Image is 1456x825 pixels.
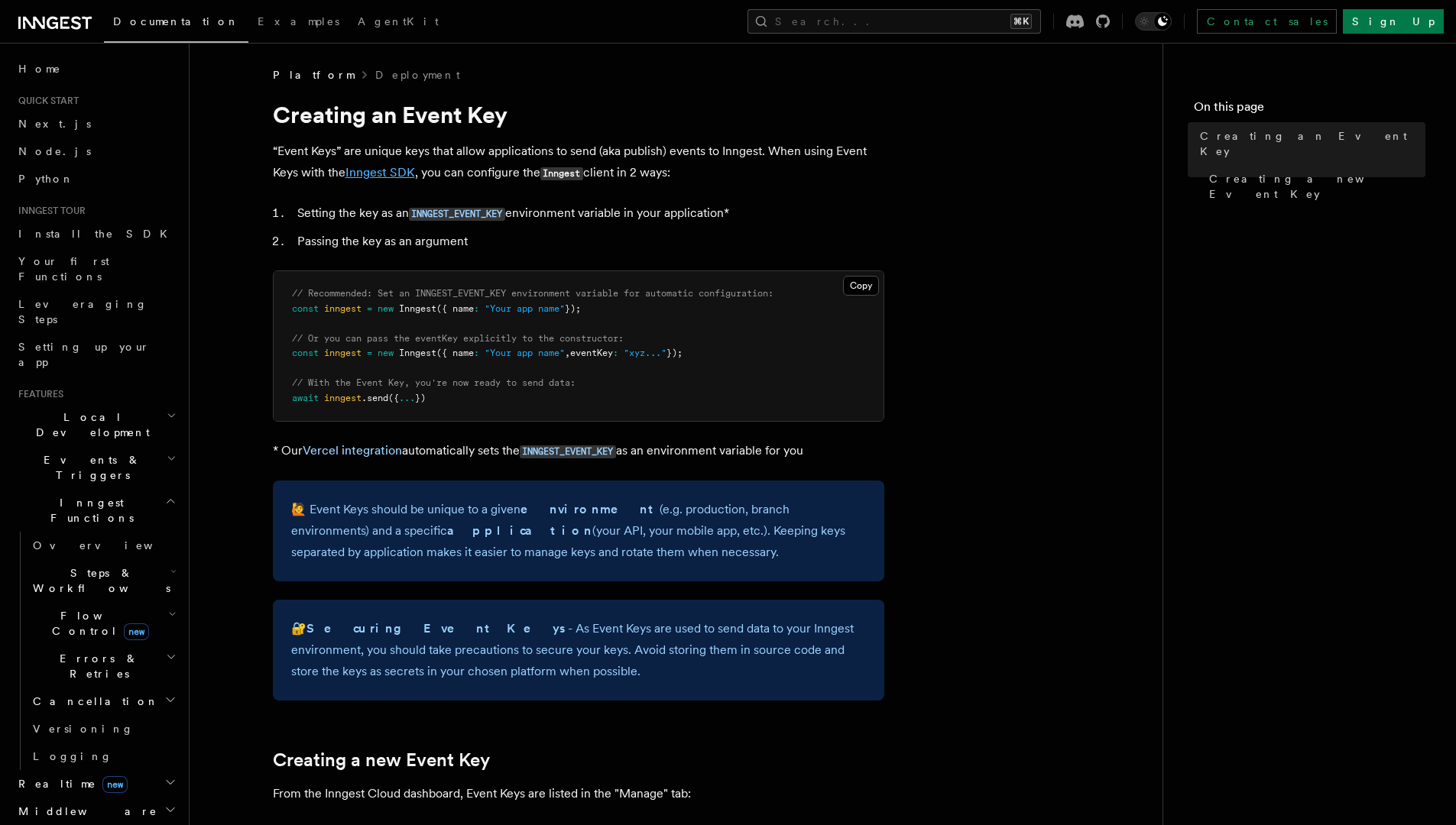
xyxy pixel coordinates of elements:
span: new [378,303,394,314]
span: , [565,348,570,358]
span: .send [362,393,388,403]
span: new [102,776,128,793]
span: Node.js [18,145,91,157]
span: Inngest [399,303,436,314]
span: Cancellation [27,694,159,709]
a: Node.js [12,137,180,165]
a: Home [12,55,180,82]
button: Errors & Retries [27,645,180,687]
button: Inngest Functions [12,489,180,532]
span: AgentKit [358,15,439,27]
a: Contact sales [1197,9,1337,34]
span: : [474,303,479,314]
p: * Our automatically sets the as an environment variable for you [273,440,884,462]
span: inngest [324,303,362,314]
p: “Event Keys” are unique keys that allow applications to send (aka publish) events to Inngest. Whe... [273,141,884,184]
span: ({ name [436,303,474,314]
strong: Securing Event Keys [306,621,568,636]
span: Next.js [18,118,91,130]
span: const [292,303,319,314]
span: Platform [273,67,354,82]
span: // Recommended: Set an INNGEST_EVENT_KEY environment variable for automatic configuration: [292,288,773,299]
a: Versioning [27,715,180,742]
span: Realtime [12,776,128,791]
span: new [378,348,394,358]
strong: application [447,523,592,538]
span: Python [18,173,74,185]
button: Events & Triggers [12,446,180,489]
span: Local Development [12,409,167,440]
span: inngest [324,393,362,403]
h1: Creating an Event Key [273,101,884,128]
a: Your first Functions [12,247,180,290]
a: Setting up your app [12,333,180,376]
a: Install the SDK [12,220,180,247]
span: Inngest [399,348,436,358]
p: From the Inngest Cloud dashboard, Event Keys are listed in the "Manage" tab: [273,783,884,804]
span: Quick start [12,95,79,107]
span: Leveraging Steps [18,298,148,325]
div: Inngest Functions [12,532,180,770]
a: Sign Up [1343,9,1444,34]
kbd: ⌘K [1010,14,1032,29]
span: }) [415,393,426,403]
span: "Your app name" [485,348,565,358]
span: const [292,348,319,358]
a: AgentKit [349,5,448,41]
span: = [367,303,372,314]
span: }); [565,303,581,314]
a: Creating a new Event Key [273,749,490,771]
a: Next.js [12,110,180,137]
button: Cancellation [27,687,180,715]
span: Flow Control [27,608,168,639]
span: Install the SDK [18,228,177,240]
span: Documentation [113,15,239,27]
span: : [474,348,479,358]
li: Passing the key as an argument [293,231,884,252]
span: eventKey [570,348,613,358]
span: Overview [33,539,190,552]
button: Search...⌘K [747,9,1041,34]
a: INNGEST_EVENT_KEY [520,443,616,458]
span: Middleware [12,804,157,819]
a: Creating a new Event Key [1203,165,1425,208]
span: : [613,348,618,358]
a: Leveraging Steps [12,290,180,333]
a: Python [12,165,180,192]
button: Realtimenew [12,770,180,797]
a: Inngest SDK [345,165,415,180]
span: Features [12,388,63,400]
h4: On this page [1194,98,1425,122]
code: INNGEST_EVENT_KEY [409,208,505,221]
span: Setting up your app [18,341,150,368]
span: Creating an Event Key [1200,128,1425,159]
span: Errors & Retries [27,651,166,681]
span: = [367,348,372,358]
span: }); [666,348,683,358]
span: ... [399,393,415,403]
a: Examples [248,5,349,41]
a: Logging [27,742,180,770]
span: new [124,623,149,640]
code: Inngest [540,167,583,180]
span: Steps & Workflows [27,565,170,596]
li: Setting the key as an environment variable in your application* [293,202,884,225]
span: Examples [258,15,339,27]
span: Versioning [33,723,134,735]
span: await [292,393,319,403]
span: Home [18,61,61,76]
span: Inngest tour [12,205,86,217]
span: // With the Event Key, you're now ready to send data: [292,377,576,388]
strong: environment [520,502,660,516]
p: 🔐 - As Event Keys are used to send data to your Inngest environment, you should take precautions ... [291,618,866,682]
code: INNGEST_EVENT_KEY [520,445,616,458]
span: Creating a new Event Key [1209,171,1425,202]
a: INNGEST_EVENT_KEY [409,205,505,220]
span: "Your app name" [485,303,565,314]
span: Your first Functions [18,255,109,283]
button: Copy [843,276,879,296]
button: Flow Controlnew [27,602,180,645]
button: Steps & Workflows [27,559,180,602]
a: Documentation [104,5,248,43]
a: Vercel integration [303,443,402,458]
